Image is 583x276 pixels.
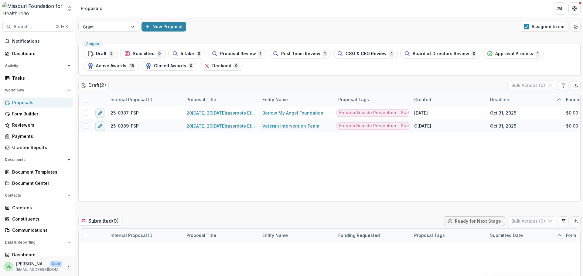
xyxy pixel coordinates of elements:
[186,110,255,116] a: 20[DATE] 20[DATE]rassroots Efforts to Address FID - RFA
[571,22,581,32] button: Open table manager
[262,123,319,129] a: Veteran Intervention Team
[107,93,183,106] div: Internal Proposal ID
[472,50,476,57] span: 0
[183,229,259,242] div: Proposal Title
[186,123,255,129] a: 20[DATE] 20[DATE]rassroots Efforts to Address FID - RFA
[12,39,71,44] span: Notifications
[414,123,431,129] div: O[DATE]
[444,216,505,226] button: Ready for Next Stage
[208,49,266,58] button: Proposal Review1
[220,51,256,56] span: Proposal Review
[259,232,291,238] div: Entity Name
[12,205,68,211] div: Grantees
[2,225,73,235] a: Communications
[281,51,320,56] span: Post Team Review
[411,96,435,103] div: Created
[483,49,544,58] button: Approval Process1
[2,109,73,119] a: Form Builder
[107,232,156,238] div: Internal Proposal ID
[12,50,68,57] div: Dashboard
[495,51,533,56] span: Approval Process
[411,93,486,106] div: Created
[12,169,68,175] div: Document Templates
[200,61,243,71] button: Declined0
[259,229,335,242] div: Entity Name
[2,250,73,260] a: Dashboard
[2,2,63,15] img: Missouri Foundation for Health logo
[414,110,428,116] div: [DATE]
[2,142,73,152] a: Grantee Reports
[78,81,109,90] h2: Draft ( 2 )
[78,217,121,225] h2: Submitted ( 0 )
[2,22,73,32] button: Search...
[16,261,47,267] p: [PERSON_NAME]
[12,99,68,106] div: Proposals
[566,123,578,129] span: $0.00
[2,155,73,165] button: Open Documents
[78,4,104,13] nav: breadcrumb
[333,49,398,58] button: CSO & CEO Review4
[557,97,562,102] svg: sorted ascending
[6,264,11,268] div: Sada Lindsey
[486,93,562,106] div: Deadline
[559,216,568,226] button: Edit table settings
[486,229,562,242] div: Submitted Date
[413,51,469,56] span: Board of Directors Review
[335,96,373,103] div: Proposal Tags
[5,64,65,68] span: Activity
[120,49,166,58] button: Submitted0
[12,216,68,222] div: Constituents
[86,42,99,46] span: Stages
[81,5,102,12] div: Proposals
[183,93,259,106] div: Proposal Title
[96,51,107,56] span: Draft
[2,131,73,141] a: Payments
[189,62,193,69] span: 0
[183,232,220,238] div: Proposal Title
[507,81,556,90] button: Bulk Actions (0)
[568,2,581,15] button: Get Help
[566,110,578,116] span: $0.00
[95,121,105,131] button: edit
[107,96,156,103] div: Internal Proposal ID
[335,232,384,238] div: Funding Requested
[5,193,65,198] span: Contacts
[12,227,68,233] div: Communications
[323,50,327,57] span: 1
[96,63,126,68] span: Active Awards
[2,61,73,71] button: Open Activity
[258,50,262,57] span: 1
[12,111,68,117] div: Form Builder
[84,61,139,71] button: Active Awards18
[2,191,73,200] button: Open Contacts
[5,158,65,162] span: Documents
[133,51,155,56] span: Submitted
[12,75,68,81] div: Tasks
[129,62,135,69] span: 18
[490,110,516,116] div: Oct 31, 2025
[84,49,118,58] button: Draft2
[65,263,72,270] button: More
[154,63,186,68] span: Closed Awards
[141,22,186,32] button: New Proposal
[141,61,197,71] button: Closed Awards0
[95,108,105,118] button: edit
[109,50,114,57] span: 2
[12,144,68,151] div: Grantee Reports
[111,110,139,116] span: 25-0387-FSP
[335,229,411,242] div: Funding Requested
[389,50,394,57] span: 4
[486,232,527,238] div: Submitted Date
[2,203,73,213] a: Grantees
[2,120,73,130] a: Reviewers
[157,50,162,57] span: 0
[259,96,291,103] div: Entity Name
[269,49,331,58] button: Post Team Review1
[14,24,52,29] span: Search...
[411,229,486,242] div: Proposal Tags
